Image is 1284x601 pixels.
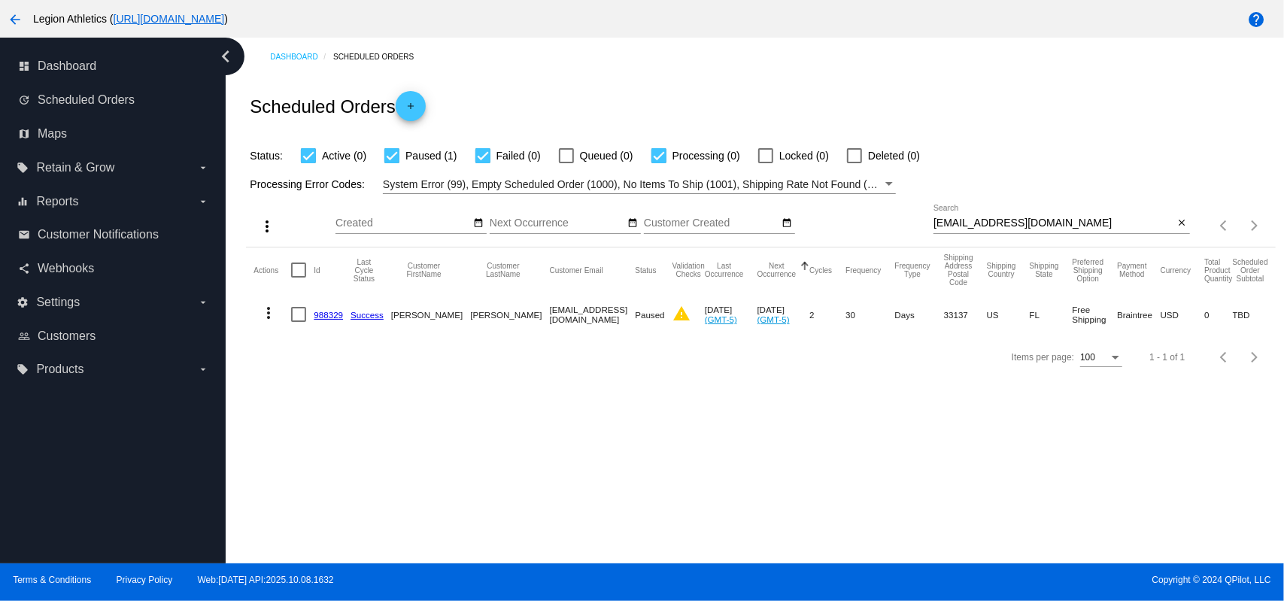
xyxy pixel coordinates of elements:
span: Products [36,363,83,376]
button: Change sorting for PaymentMethod.Type [1117,262,1146,278]
button: Change sorting for CustomerEmail [550,266,603,275]
mat-cell: TBD [1233,293,1282,336]
button: Change sorting for PreferredShippingOption [1073,258,1104,283]
a: dashboard Dashboard [18,54,209,78]
button: Previous page [1210,211,1240,241]
span: Paused [635,310,664,320]
a: Success [351,310,384,320]
mat-cell: 0 [1204,293,1232,336]
a: (GMT-5) [757,314,790,324]
span: Customers [38,329,96,343]
button: Change sorting for ShippingState [1030,262,1059,278]
button: Change sorting for FrequencyType [895,262,930,278]
button: Change sorting for CurrencyIso [1161,266,1191,275]
mat-icon: more_vert [258,217,276,235]
i: local_offer [17,162,29,174]
span: Maps [38,127,67,141]
button: Change sorting for CustomerFirstName [391,262,457,278]
span: Active (0) [322,147,366,165]
mat-select: Filter by Processing Error Codes [383,175,896,194]
mat-select: Items per page: [1080,353,1122,363]
a: Terms & Conditions [13,575,91,585]
span: Processing Error Codes: [250,178,365,190]
a: email Customer Notifications [18,223,209,247]
a: (GMT-5) [705,314,737,324]
i: arrow_drop_down [197,296,209,308]
a: Privacy Policy [117,575,173,585]
button: Change sorting for LastOccurrenceUtc [705,262,744,278]
span: Settings [36,296,80,309]
i: people_outline [18,330,30,342]
span: Processing (0) [672,147,740,165]
span: Status: [250,150,283,162]
a: update Scheduled Orders [18,88,209,112]
i: email [18,229,30,241]
i: settings [17,296,29,308]
mat-icon: date_range [782,217,792,229]
i: arrow_drop_down [197,196,209,208]
a: Web:[DATE] API:2025.10.08.1632 [198,575,334,585]
i: share [18,263,30,275]
mat-cell: [PERSON_NAME] [470,293,549,336]
input: Customer Created [644,217,779,229]
span: Reports [36,195,78,208]
i: equalizer [17,196,29,208]
span: Webhooks [38,262,94,275]
mat-icon: add [402,101,420,119]
button: Next page [1240,342,1270,372]
a: 988329 [314,310,343,320]
i: arrow_drop_down [197,363,209,375]
span: Customer Notifications [38,228,159,241]
h2: Scheduled Orders [250,91,425,121]
i: map [18,128,30,140]
button: Change sorting for Frequency [845,266,881,275]
input: Search [933,217,1174,229]
mat-cell: [DATE] [757,293,810,336]
a: [URL][DOMAIN_NAME] [114,13,225,25]
mat-cell: FL [1030,293,1073,336]
mat-cell: 30 [845,293,894,336]
mat-icon: more_vert [260,304,278,322]
i: update [18,94,30,106]
button: Change sorting for Id [314,266,320,275]
button: Change sorting for ShippingPostcode [944,253,973,287]
a: map Maps [18,122,209,146]
input: Created [335,217,471,229]
span: Queued (0) [580,147,633,165]
mat-icon: warning [672,305,691,323]
i: local_offer [17,363,29,375]
button: Change sorting for NextOccurrenceUtc [757,262,797,278]
button: Change sorting for CustomerLastName [470,262,536,278]
mat-cell: 33137 [944,293,987,336]
a: people_outline Customers [18,324,209,348]
span: Legion Athletics ( ) [33,13,228,25]
i: dashboard [18,60,30,72]
a: Scheduled Orders [333,45,427,68]
button: Change sorting for LastProcessingCycleId [351,258,378,283]
mat-cell: Free Shipping [1073,293,1118,336]
mat-cell: USD [1161,293,1205,336]
mat-header-cell: Total Product Quantity [1204,247,1232,293]
mat-icon: help [1247,11,1265,29]
div: 1 - 1 of 1 [1149,352,1185,363]
mat-header-cell: Actions [253,247,291,293]
i: arrow_drop_down [197,162,209,174]
a: Dashboard [270,45,333,68]
span: Deleted (0) [868,147,920,165]
mat-cell: 2 [809,293,845,336]
span: Dashboard [38,59,96,73]
button: Change sorting for Status [635,266,656,275]
div: Items per page: [1012,352,1074,363]
mat-cell: [EMAIL_ADDRESS][DOMAIN_NAME] [550,293,636,336]
mat-icon: date_range [627,217,638,229]
a: share Webhooks [18,256,209,281]
span: Failed (0) [496,147,541,165]
button: Change sorting for ShippingCountry [987,262,1016,278]
mat-cell: [DATE] [705,293,757,336]
span: Copyright © 2024 QPilot, LLC [655,575,1271,585]
mat-cell: Braintree [1117,293,1160,336]
button: Next page [1240,211,1270,241]
span: Locked (0) [779,147,829,165]
button: Clear [1174,216,1190,232]
mat-icon: close [1176,217,1187,229]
